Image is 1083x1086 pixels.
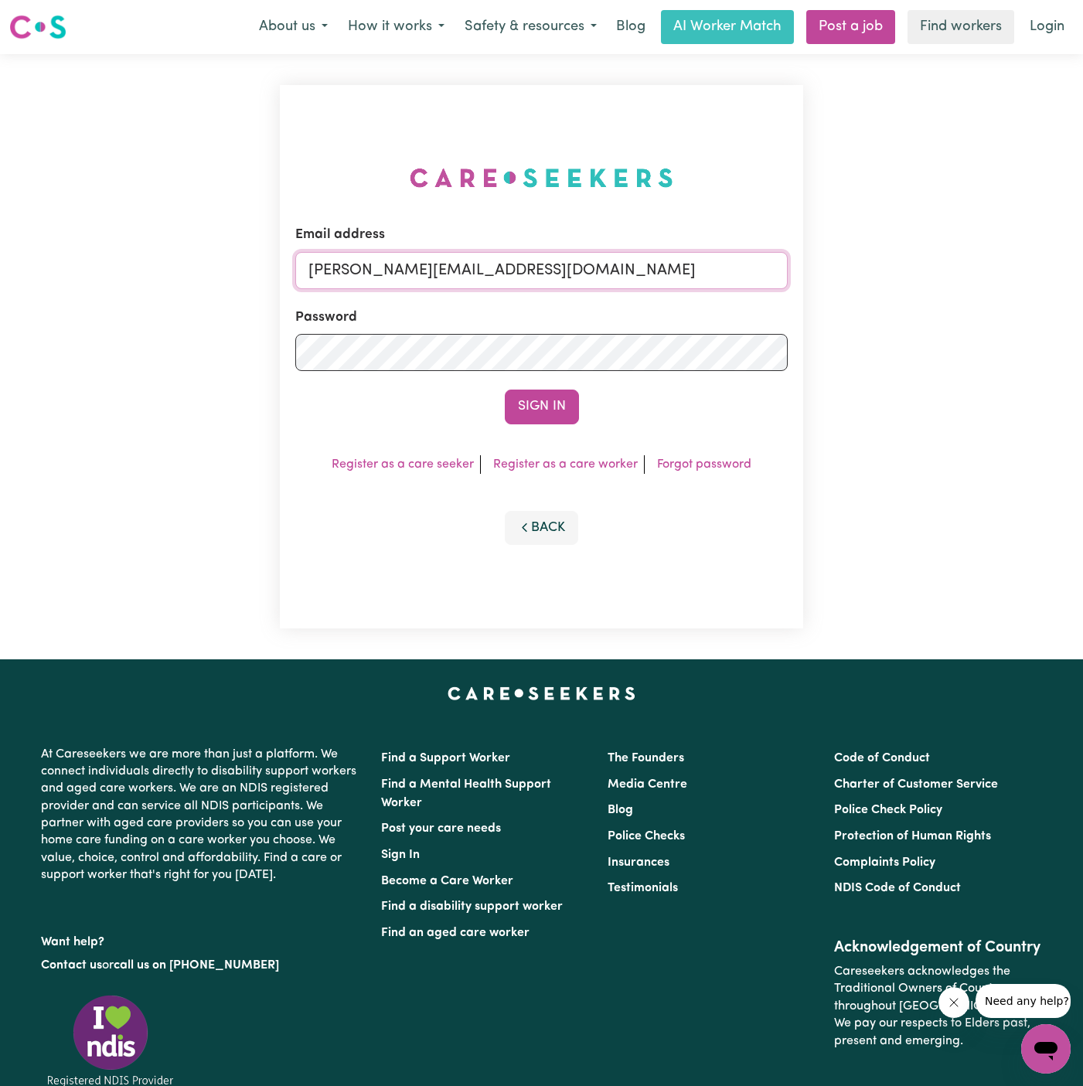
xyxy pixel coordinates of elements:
a: Find a disability support worker [381,900,563,913]
a: Post a job [806,10,895,44]
a: Become a Care Worker [381,875,513,887]
a: Code of Conduct [834,752,930,764]
label: Password [295,308,357,328]
a: Police Checks [608,830,685,843]
a: Register as a care worker [493,458,638,471]
p: Want help? [41,928,363,951]
a: Sign In [381,849,420,861]
a: Charter of Customer Service [834,778,998,791]
a: Register as a care seeker [332,458,474,471]
button: How it works [338,11,455,43]
h2: Acknowledgement of Country [834,938,1042,957]
button: Sign In [505,390,579,424]
a: Find an aged care worker [381,927,530,939]
a: Blog [608,804,633,816]
a: Find a Mental Health Support Worker [381,778,551,809]
a: Testimonials [608,882,678,894]
a: Careseekers home page [448,687,635,700]
a: Login [1020,10,1074,44]
a: Protection of Human Rights [834,830,991,843]
button: About us [249,11,338,43]
p: Careseekers acknowledges the Traditional Owners of Country throughout [GEOGRAPHIC_DATA]. We pay o... [834,957,1042,1056]
img: Careseekers logo [9,13,66,41]
a: Find workers [908,10,1014,44]
p: At Careseekers we are more than just a platform. We connect individuals directly to disability su... [41,740,363,890]
iframe: Close message [938,987,969,1018]
p: or [41,951,363,980]
a: Complaints Policy [834,856,935,869]
label: Email address [295,225,385,245]
a: call us on [PHONE_NUMBER] [114,959,279,972]
iframe: Message from company [976,984,1071,1018]
iframe: Button to launch messaging window [1021,1024,1071,1074]
a: Police Check Policy [834,804,942,816]
a: AI Worker Match [661,10,794,44]
a: Post your care needs [381,822,501,835]
a: Blog [607,10,655,44]
a: Contact us [41,959,102,972]
a: NDIS Code of Conduct [834,882,961,894]
a: Insurances [608,856,669,869]
a: Find a Support Worker [381,752,510,764]
button: Safety & resources [455,11,607,43]
a: Media Centre [608,778,687,791]
input: Email address [295,252,788,289]
button: Back [505,511,579,545]
a: The Founders [608,752,684,764]
a: Forgot password [657,458,751,471]
a: Careseekers logo [9,9,66,45]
